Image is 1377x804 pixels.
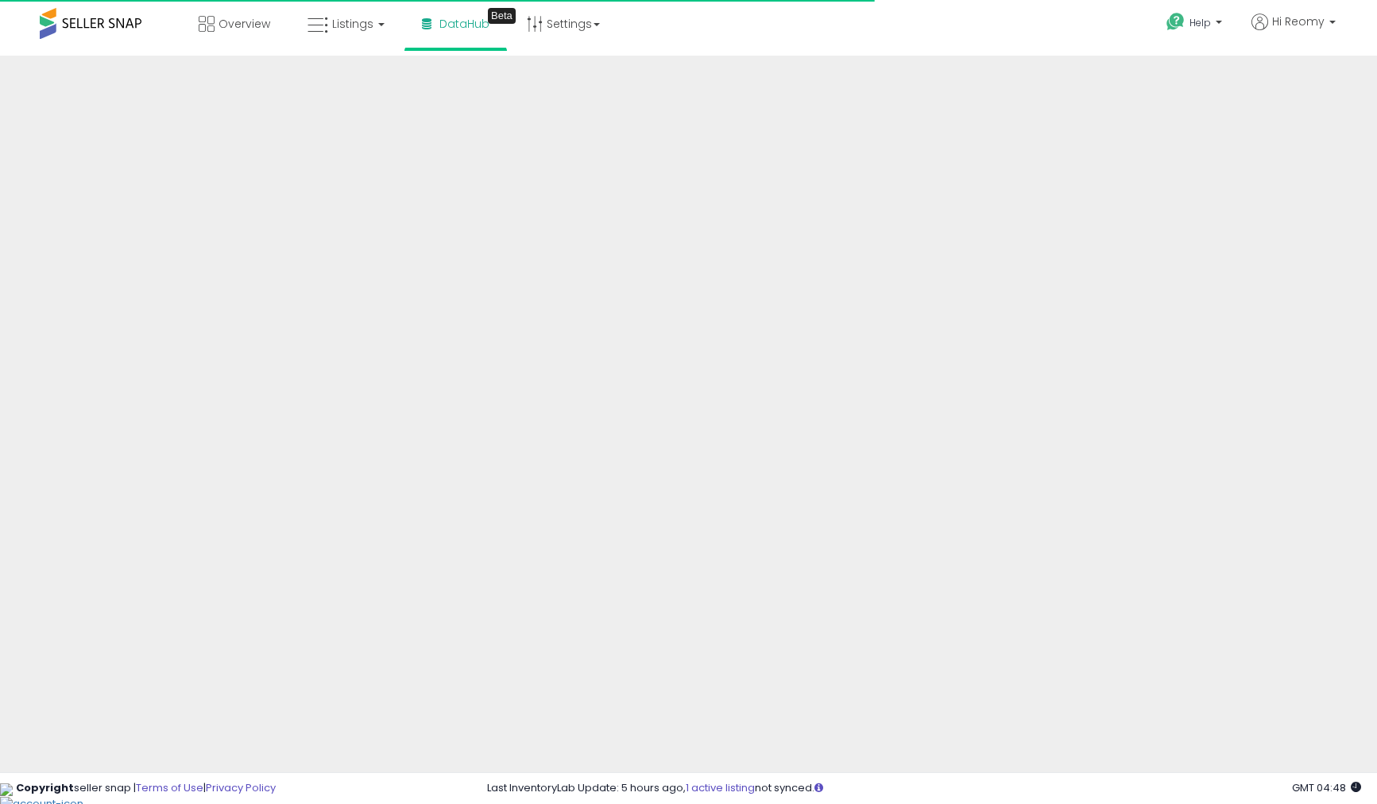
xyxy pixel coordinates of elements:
div: Tooltip anchor [488,8,516,24]
span: Hi Reomy [1272,14,1325,29]
span: Overview [219,16,270,32]
span: Help [1189,16,1211,29]
a: Hi Reomy [1251,14,1336,49]
span: DataHub [439,16,489,32]
i: Get Help [1166,12,1186,32]
span: Listings [332,16,373,32]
